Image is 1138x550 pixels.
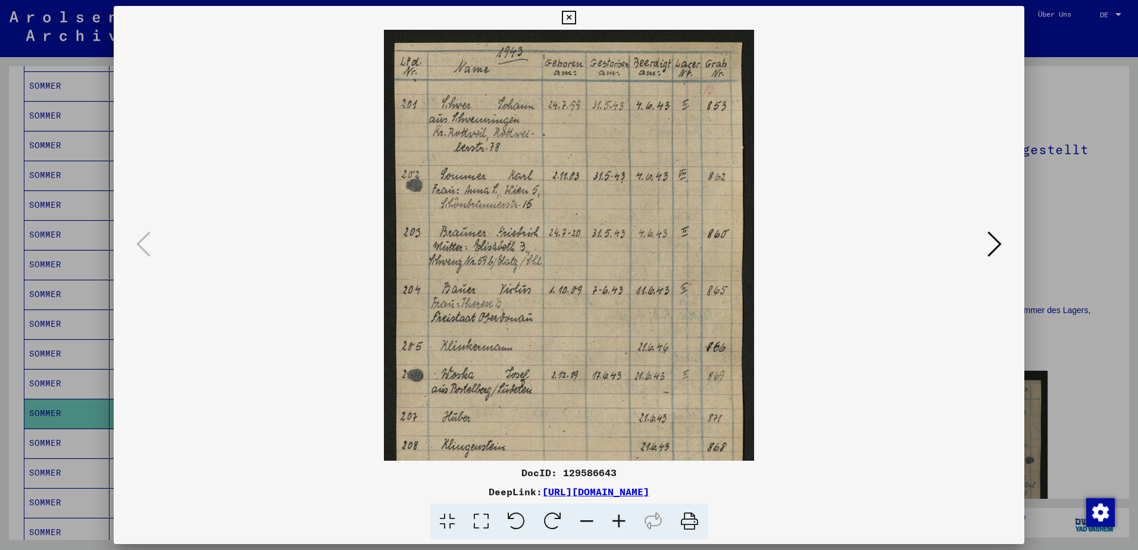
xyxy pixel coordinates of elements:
[1086,498,1114,526] div: Zustimmung ändern
[384,30,754,550] img: 001.jpg
[114,465,1024,480] div: DocID: 129586643
[1086,498,1115,527] img: Zustimmung ändern
[114,485,1024,499] div: DeepLink:
[542,486,649,498] a: [URL][DOMAIN_NAME]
